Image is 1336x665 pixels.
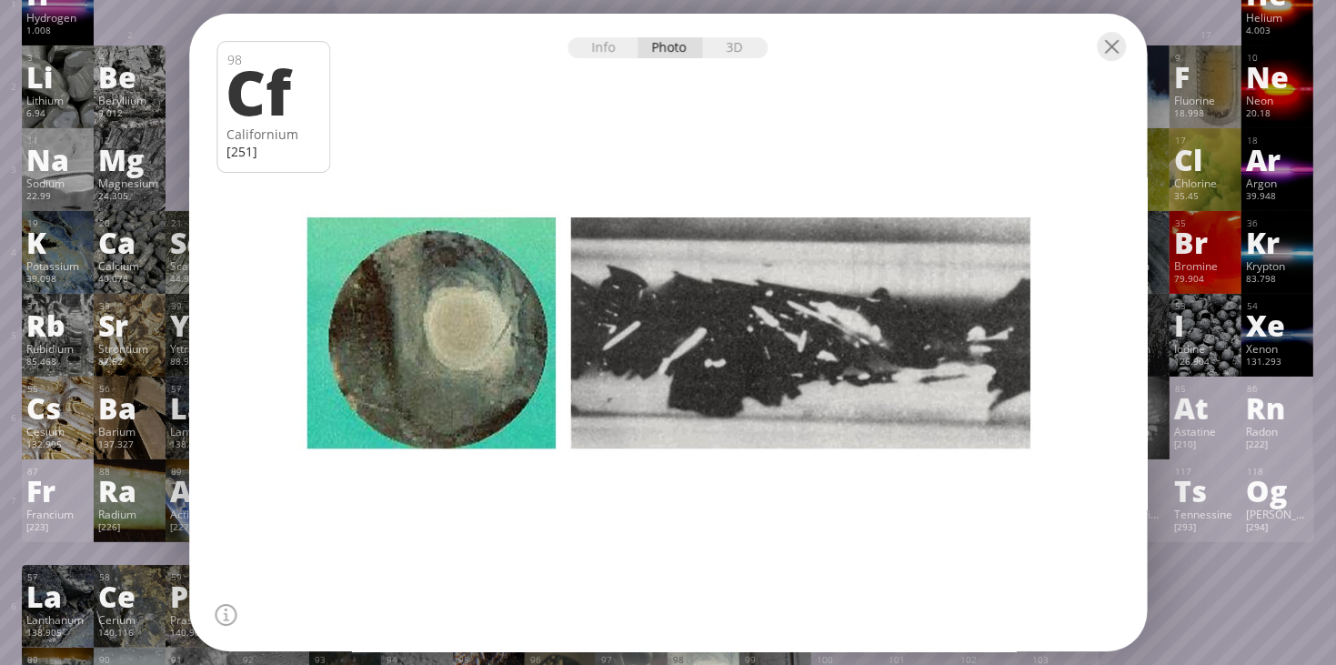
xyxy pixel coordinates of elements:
div: 40.078 [98,273,161,287]
div: 132.905 [26,438,89,453]
div: Ba [98,393,161,422]
div: [210] [1174,438,1237,453]
div: 138.905 [26,627,89,641]
div: 20.18 [1246,107,1309,122]
div: 88.906 [170,356,233,370]
div: Radium [98,507,161,521]
div: 9.012 [98,107,161,122]
div: 3 [27,52,89,64]
div: Cf [226,60,317,122]
div: 55 [27,383,89,395]
div: Mg [98,145,161,174]
div: 88 [99,466,161,478]
div: [226] [98,521,161,536]
div: Ne [1246,62,1309,91]
div: 56 [99,383,161,395]
div: 138.905 [170,438,233,453]
div: Strontium [98,341,161,356]
div: [222] [1246,438,1309,453]
div: [227] [170,521,233,536]
div: Og [1246,476,1309,505]
div: Ca [98,227,161,257]
div: 22.99 [26,190,89,205]
div: Kr [1246,227,1309,257]
div: Chlorine [1174,176,1237,190]
div: Ce [98,581,161,610]
div: Be [98,62,161,91]
div: 140.908 [170,627,233,641]
div: 17 [1175,135,1237,146]
div: Praseodymium [170,612,233,627]
div: 39.948 [1246,190,1309,205]
div: At [1174,393,1237,422]
div: 4.003 [1246,25,1309,39]
div: Beryllium [98,93,161,107]
div: Neon [1246,93,1309,107]
div: Calcium [98,258,161,273]
div: 18.998 [1174,107,1237,122]
div: 137.327 [98,438,161,453]
div: 57 [171,383,233,395]
div: 20 [99,217,161,229]
div: 85.468 [26,356,89,370]
div: Info [568,37,638,58]
div: Rubidium [26,341,89,356]
div: La [170,393,233,422]
div: 9 [1175,52,1237,64]
div: 79.904 [1174,273,1237,287]
div: Xe [1246,310,1309,339]
div: Californium [226,126,320,143]
div: Xenon [1246,341,1309,356]
div: [223] [26,521,89,536]
div: 4 [99,52,161,64]
div: Tennessine [1174,507,1237,521]
div: 38 [99,300,161,312]
div: Ra [98,476,161,505]
div: Bromine [1174,258,1237,273]
div: Astatine [1174,424,1237,438]
div: Ar [1246,145,1309,174]
div: I [1174,310,1237,339]
div: Iodine [1174,341,1237,356]
div: Barium [98,424,161,438]
div: Fluorine [1174,93,1237,107]
div: 3D [703,37,768,58]
div: Cs [26,393,89,422]
div: Yttrium [170,341,233,356]
div: 24.305 [98,190,161,205]
div: F [1174,62,1237,91]
div: 11 [27,135,89,146]
div: Rn [1246,393,1309,422]
div: 86 [1247,383,1309,395]
div: Cesium [26,424,89,438]
div: 35.45 [1174,190,1237,205]
div: 85 [1175,383,1237,395]
div: 10 [1247,52,1309,64]
div: [251] [226,143,320,160]
div: Cl [1174,145,1237,174]
div: Lanthanum [170,424,233,438]
div: 87.62 [98,356,161,370]
div: Helium [1246,10,1309,25]
div: 87 [27,466,89,478]
div: 37 [27,300,89,312]
div: K [26,227,89,257]
div: 131.293 [1246,356,1309,370]
div: Sc [170,227,233,257]
div: Ac [170,476,233,505]
div: Br [1174,227,1237,257]
div: 12 [99,135,161,146]
div: Fr [26,476,89,505]
div: Scandium [170,258,233,273]
div: Li [26,62,89,91]
div: Y [170,310,233,339]
div: La [26,581,89,610]
div: 83.798 [1246,273,1309,287]
div: 126.904 [1174,356,1237,370]
div: 19 [27,217,89,229]
div: Pr [170,581,233,610]
div: Cerium [98,612,161,627]
div: 117 [1175,466,1237,478]
div: Na [26,145,89,174]
div: Sr [98,310,161,339]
